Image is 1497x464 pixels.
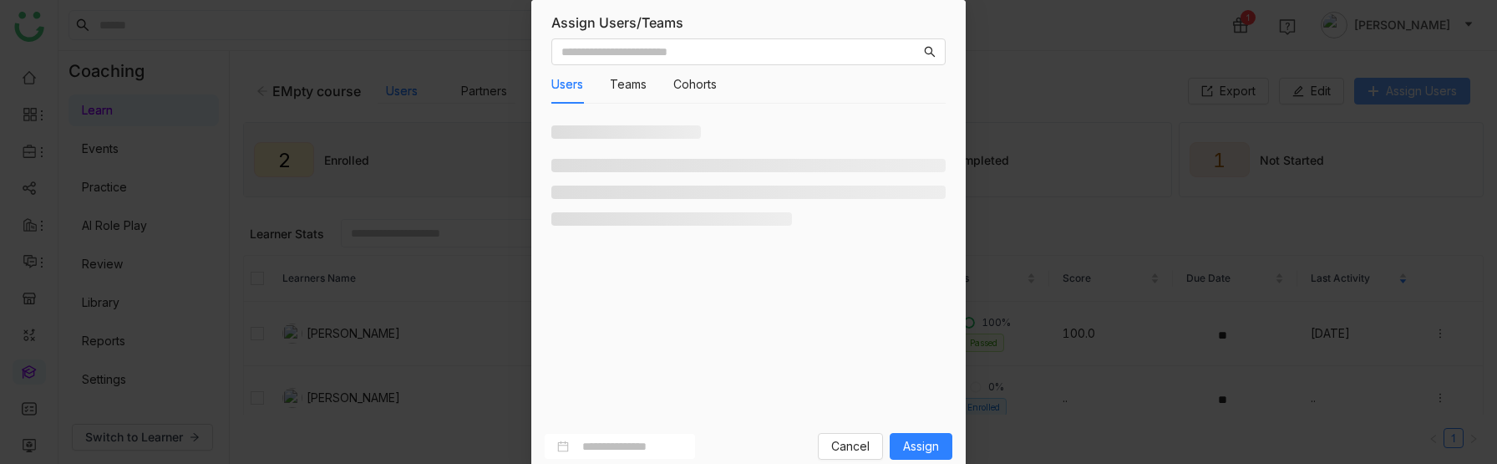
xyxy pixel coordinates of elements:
[551,75,583,94] button: Users
[673,75,717,94] button: Cohorts
[890,433,952,460] button: Assign
[818,433,883,460] button: Cancel
[903,437,939,456] span: Assign
[551,13,946,32] div: Assign Users/Teams
[831,437,870,456] span: Cancel
[610,75,647,94] button: Teams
